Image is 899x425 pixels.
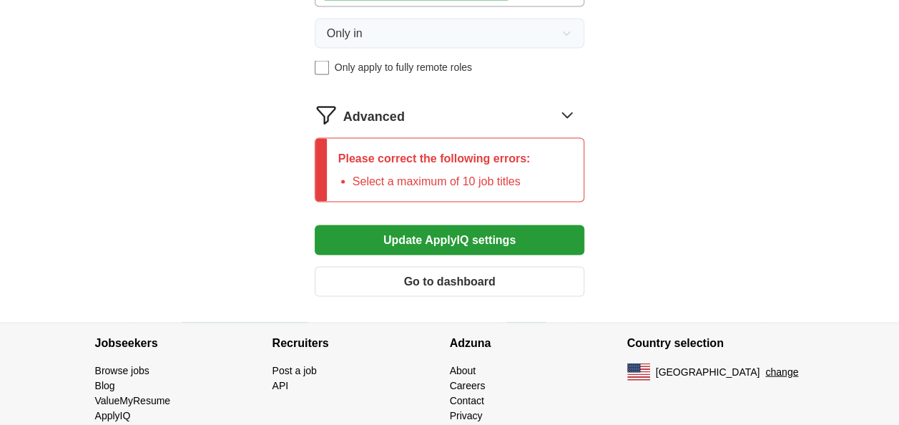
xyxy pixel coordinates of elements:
[656,365,760,380] span: [GEOGRAPHIC_DATA]
[353,173,531,190] li: Select a maximum of 10 job titles
[272,365,317,376] a: Post a job
[95,410,131,421] a: ApplyIQ
[315,267,585,297] button: Go to dashboard
[315,225,585,255] button: Update ApplyIQ settings
[765,365,798,380] button: change
[627,363,650,381] img: US flag
[95,365,149,376] a: Browse jobs
[315,19,585,49] button: Only in
[327,25,363,42] span: Only in
[450,410,483,421] a: Privacy
[450,365,476,376] a: About
[343,107,405,127] span: Advanced
[335,60,472,75] span: Only apply to fully remote roles
[338,150,531,167] p: Please correct the following errors:
[95,395,171,406] a: ValueMyResume
[450,395,484,406] a: Contact
[315,104,338,127] img: filter
[450,380,486,391] a: Careers
[272,380,289,391] a: API
[627,323,805,363] h4: Country selection
[95,380,115,391] a: Blog
[315,61,329,75] input: Only apply to fully remote roles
